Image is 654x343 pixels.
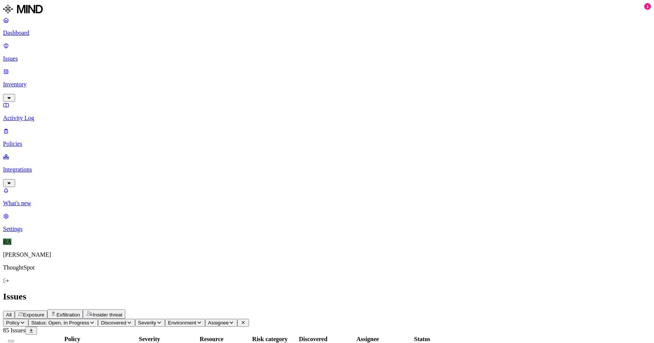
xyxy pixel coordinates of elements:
img: MIND [3,3,43,15]
span: 85 Issues [3,327,25,334]
p: What's new [3,200,651,207]
div: Policy [19,336,125,343]
p: Activity Log [3,115,651,122]
p: Settings [3,226,651,232]
div: Discovered [290,336,336,343]
div: 1 [644,3,651,10]
button: Select all [8,340,14,342]
span: Exposure [23,312,44,318]
p: Integrations [3,166,651,173]
span: Environment [168,320,196,326]
h2: Issues [3,292,651,302]
p: ThoughtSpot [3,264,651,271]
div: Assignee [337,336,398,343]
p: Policies [3,140,651,147]
span: Assignee [208,320,229,326]
div: Severity [127,336,172,343]
span: Insider threat [93,312,122,318]
div: Resource [174,336,249,343]
div: Risk category [251,336,289,343]
div: Status [399,336,445,343]
p: Inventory [3,81,651,88]
span: Exfiltration [56,312,80,318]
span: RA [3,239,11,245]
span: All [6,312,12,318]
span: Policy [6,320,20,326]
p: Issues [3,55,651,62]
p: Dashboard [3,30,651,36]
span: Severity [138,320,156,326]
span: Discovered [101,320,126,326]
span: Status: Open, In Progress [31,320,89,326]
